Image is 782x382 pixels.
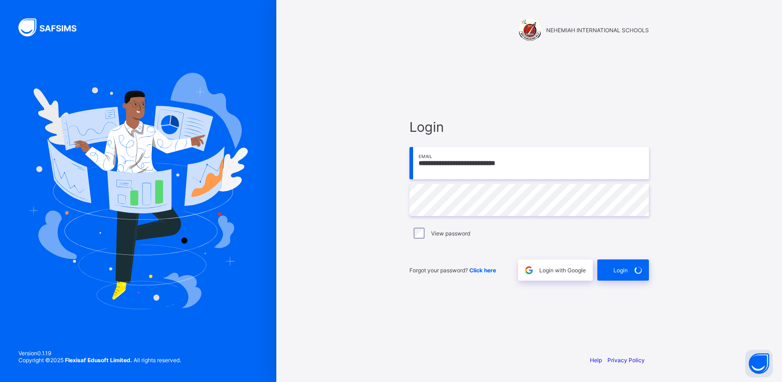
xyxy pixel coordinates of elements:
[409,267,496,274] span: Forgot your password?
[613,267,628,274] span: Login
[546,27,649,34] span: NEHEMIAH INTERNATIONAL SCHOOLS
[524,265,534,276] img: google.396cfc9801f0270233282035f929180a.svg
[18,350,181,357] span: Version 0.1.19
[431,230,470,237] label: View password
[607,357,645,364] a: Privacy Policy
[409,119,649,135] span: Login
[590,357,602,364] a: Help
[469,267,496,274] a: Click here
[745,350,773,377] button: Open asap
[29,73,248,309] img: Hero Image
[539,267,586,274] span: Login with Google
[18,18,88,36] img: SAFSIMS Logo
[18,357,181,364] span: Copyright © 2025 All rights reserved.
[65,357,132,364] strong: Flexisaf Edusoft Limited.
